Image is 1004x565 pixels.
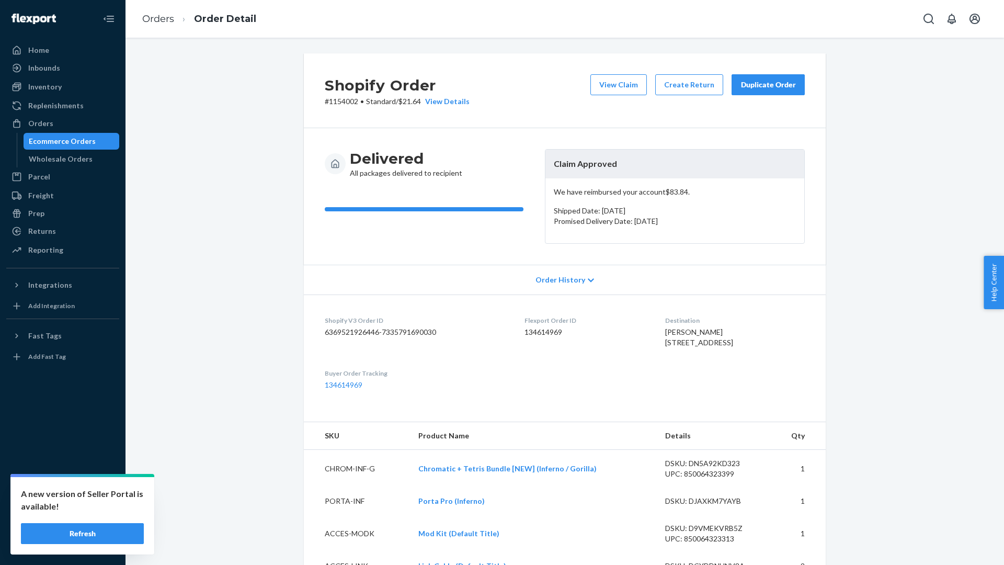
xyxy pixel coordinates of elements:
[6,242,119,258] a: Reporting
[665,469,763,479] div: UPC: 850064323399
[28,245,63,255] div: Reporting
[6,168,119,185] a: Parcel
[524,316,648,325] dt: Flexport Order ID
[418,529,499,538] a: Mod Kit (Default Title)
[740,80,796,90] div: Duplicate Order
[28,82,62,92] div: Inventory
[657,422,772,450] th: Details
[28,280,72,290] div: Integrations
[28,226,56,236] div: Returns
[6,500,119,517] a: Talk to Support
[941,8,962,29] button: Open notifications
[28,352,66,361] div: Add Fast Tag
[665,327,733,347] span: [PERSON_NAME] [STREET_ADDRESS]
[28,208,44,219] div: Prep
[28,45,49,55] div: Home
[28,100,84,111] div: Replenishments
[12,14,56,24] img: Flexport logo
[24,151,120,167] a: Wholesale Orders
[771,422,826,450] th: Qty
[325,380,362,389] a: 134614969
[732,74,805,95] button: Duplicate Order
[524,327,648,337] dd: 134614969
[142,13,174,25] a: Orders
[28,190,54,201] div: Freight
[366,97,396,106] span: Standard
[6,298,119,314] a: Add Integration
[28,118,53,129] div: Orders
[6,223,119,240] a: Returns
[21,523,144,544] button: Refresh
[771,488,826,515] td: 1
[194,13,256,25] a: Order Detail
[28,172,50,182] div: Parcel
[6,327,119,344] button: Fast Tags
[6,42,119,59] a: Home
[6,518,119,535] a: Help Center
[665,458,763,469] div: DSKU: DN5A92KD323
[6,277,119,293] button: Integrations
[771,515,826,552] td: 1
[29,136,96,146] div: Ecommerce Orders
[6,348,119,365] a: Add Fast Tag
[964,8,985,29] button: Open account menu
[350,149,462,178] div: All packages delivered to recipient
[6,482,119,499] a: Settings
[304,450,410,488] td: CHROM-INF-G
[304,422,410,450] th: SKU
[665,316,805,325] dt: Destination
[325,327,508,337] dd: 6369521926446-7335791690030
[418,496,485,505] a: Porta Pro (Inferno)
[6,115,119,132] a: Orders
[28,331,62,341] div: Fast Tags
[554,206,796,216] p: Shipped Date: [DATE]
[98,8,119,29] button: Close Navigation
[535,275,585,285] span: Order History
[6,205,119,222] a: Prep
[421,96,470,107] button: View Details
[304,515,410,552] td: ACCES-MODK
[6,60,119,76] a: Inbounds
[29,154,93,164] div: Wholesale Orders
[590,74,647,95] button: View Claim
[554,216,796,227] p: Promised Delivery Date: [DATE]
[6,78,119,95] a: Inventory
[6,97,119,114] a: Replenishments
[918,8,939,29] button: Open Search Box
[24,133,120,150] a: Ecommerce Orders
[665,534,763,544] div: UPC: 850064323313
[350,149,462,168] h3: Delivered
[655,74,723,95] button: Create Return
[6,187,119,204] a: Freight
[360,97,364,106] span: •
[21,488,144,513] p: A new version of Seller Portal is available!
[325,74,470,96] h2: Shopify Order
[545,150,804,178] header: Claim Approved
[325,316,508,325] dt: Shopify V3 Order ID
[665,523,763,534] div: DSKU: D9VMEKVRB5Z
[984,256,1004,309] button: Help Center
[418,464,597,473] a: Chromatic + Tetris Bundle [NEW] (Inferno / Gorilla)
[28,301,75,310] div: Add Integration
[665,496,763,506] div: DSKU: DJAXKM7YAYB
[554,187,796,197] p: We have reimbursed your account $83.84 .
[410,422,656,450] th: Product Name
[134,4,265,35] ol: breadcrumbs
[325,96,470,107] p: # 1154002 / $21.64
[771,450,826,488] td: 1
[28,63,60,73] div: Inbounds
[6,536,119,552] button: Give Feedback
[325,369,508,378] dt: Buyer Order Tracking
[304,488,410,515] td: PORTA-INF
